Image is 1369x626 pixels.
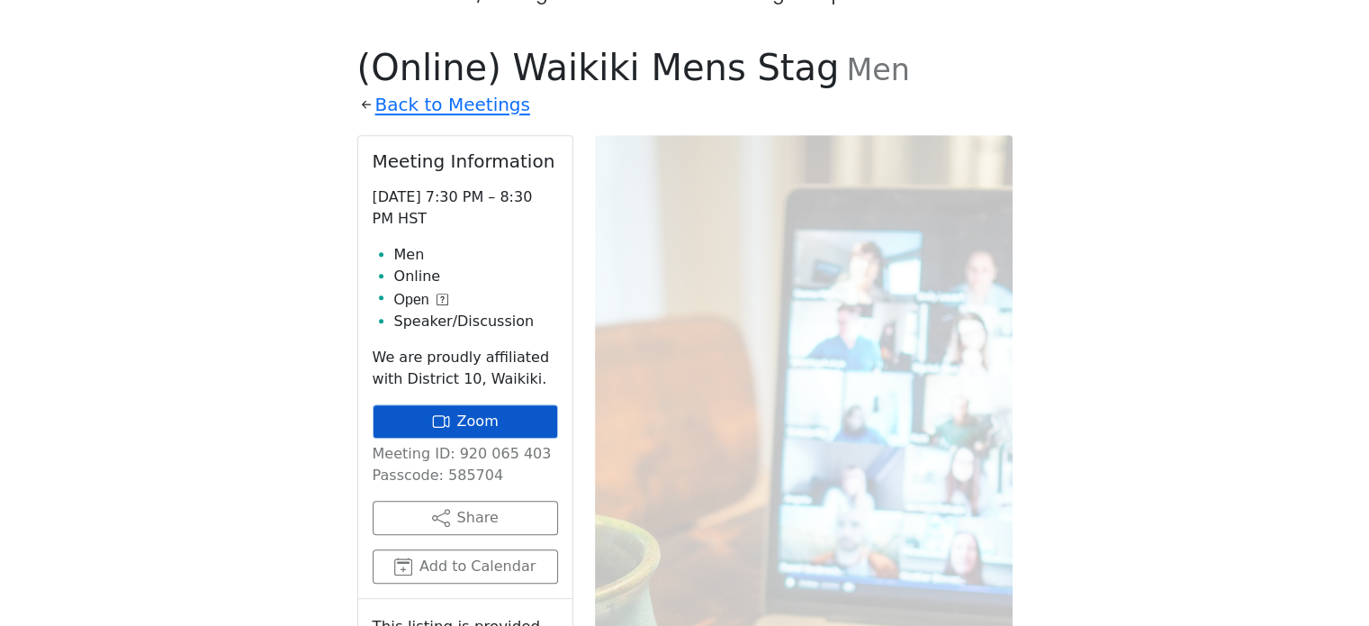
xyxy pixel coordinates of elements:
a: Back to Meetings [375,89,530,121]
h2: Meeting Information [373,150,558,172]
small: Men [846,52,909,87]
p: [DATE] 7:30 PM – 8:30 PM HST [373,186,558,230]
button: Share [373,501,558,535]
li: Men [394,244,558,266]
li: Online [394,266,558,287]
li: Speaker/Discussion [394,311,558,332]
button: Add to Calendar [373,549,558,584]
p: Meeting ID: 920 065 403 Passcode: 585704 [373,443,558,486]
a: Zoom [373,404,558,439]
span: Open [394,289,429,311]
span: (Online) Waikiki Mens Stag [357,47,840,88]
button: Open [394,289,448,311]
p: We are proudly affiliated with District 10, Waikiki. [373,347,558,390]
